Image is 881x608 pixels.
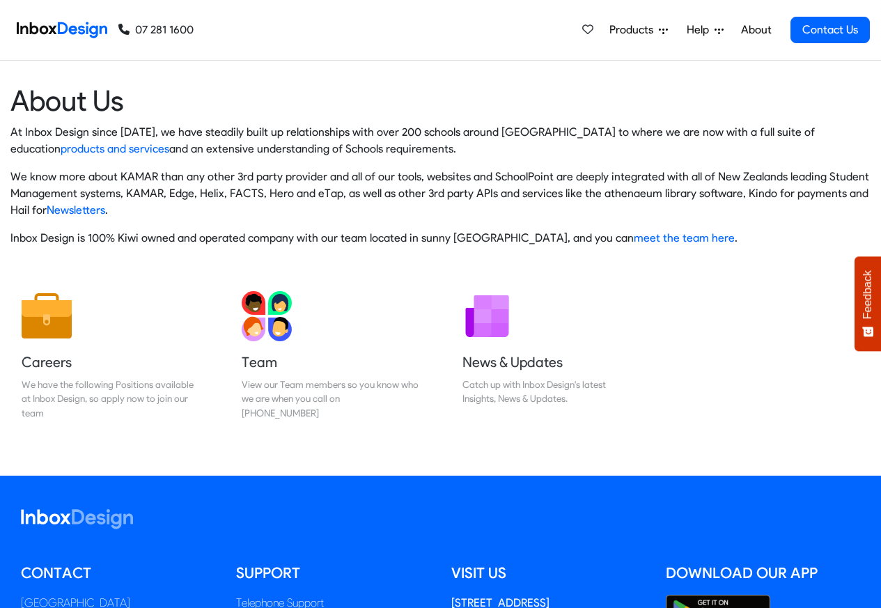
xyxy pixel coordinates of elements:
h5: Download our App [666,563,860,584]
span: Help [687,22,715,38]
a: Careers We have the following Positions available at Inbox Design, so apply now to join our team [10,280,210,431]
h5: Team [242,352,419,372]
a: Products [604,16,673,44]
h5: Careers [22,352,198,372]
img: 2022_01_13_icon_team.svg [242,291,292,341]
a: meet the team here [634,231,735,244]
a: Team View our Team members so you know who we are when you call on [PHONE_NUMBER] [231,280,430,431]
h5: News & Updates [462,352,639,372]
div: Catch up with Inbox Design's latest Insights, News & Updates. [462,377,639,406]
a: Help [681,16,729,44]
img: logo_inboxdesign_white.svg [21,509,133,529]
h5: Contact [21,563,215,584]
div: View our Team members so you know who we are when you call on [PHONE_NUMBER] [242,377,419,420]
a: Newsletters [47,203,105,217]
heading: About Us [10,83,871,118]
span: Feedback [861,270,874,319]
img: 2022_01_12_icon_newsletter.svg [462,291,513,341]
a: Contact Us [790,17,870,43]
button: Feedback - Show survey [855,256,881,351]
img: 2022_01_13_icon_job.svg [22,291,72,341]
p: We know more about KAMAR than any other 3rd party provider and all of our tools, websites and Sch... [10,169,871,219]
h5: Visit us [451,563,646,584]
p: Inbox Design is 100% Kiwi owned and operated company with our team located in sunny [GEOGRAPHIC_D... [10,230,871,247]
h5: Support [236,563,430,584]
a: 07 281 1600 [118,22,194,38]
a: About [737,16,775,44]
span: Products [609,22,659,38]
p: At Inbox Design since [DATE], we have steadily built up relationships with over 200 schools aroun... [10,124,871,157]
a: News & Updates Catch up with Inbox Design's latest Insights, News & Updates. [451,280,650,431]
a: products and services [61,142,169,155]
div: We have the following Positions available at Inbox Design, so apply now to join our team [22,377,198,420]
